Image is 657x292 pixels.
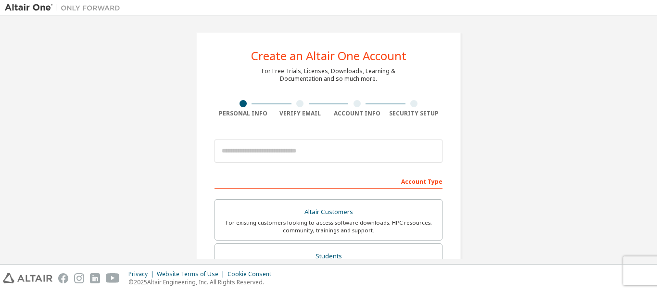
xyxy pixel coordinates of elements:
div: Security Setup [386,110,443,117]
img: youtube.svg [106,273,120,283]
div: For Free Trials, Licenses, Downloads, Learning & Documentation and so much more. [262,67,395,83]
img: Altair One [5,3,125,13]
div: For existing customers looking to access software downloads, HPC resources, community, trainings ... [221,219,436,234]
img: linkedin.svg [90,273,100,283]
div: Account Info [328,110,386,117]
div: Students [221,250,436,263]
div: Account Type [215,173,442,189]
div: Altair Customers [221,205,436,219]
img: altair_logo.svg [3,273,52,283]
div: Verify Email [272,110,329,117]
div: Create an Altair One Account [251,50,406,62]
div: Cookie Consent [227,270,277,278]
div: Website Terms of Use [157,270,227,278]
p: © 2025 Altair Engineering, Inc. All Rights Reserved. [128,278,277,286]
div: Personal Info [215,110,272,117]
img: facebook.svg [58,273,68,283]
img: instagram.svg [74,273,84,283]
div: Privacy [128,270,157,278]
